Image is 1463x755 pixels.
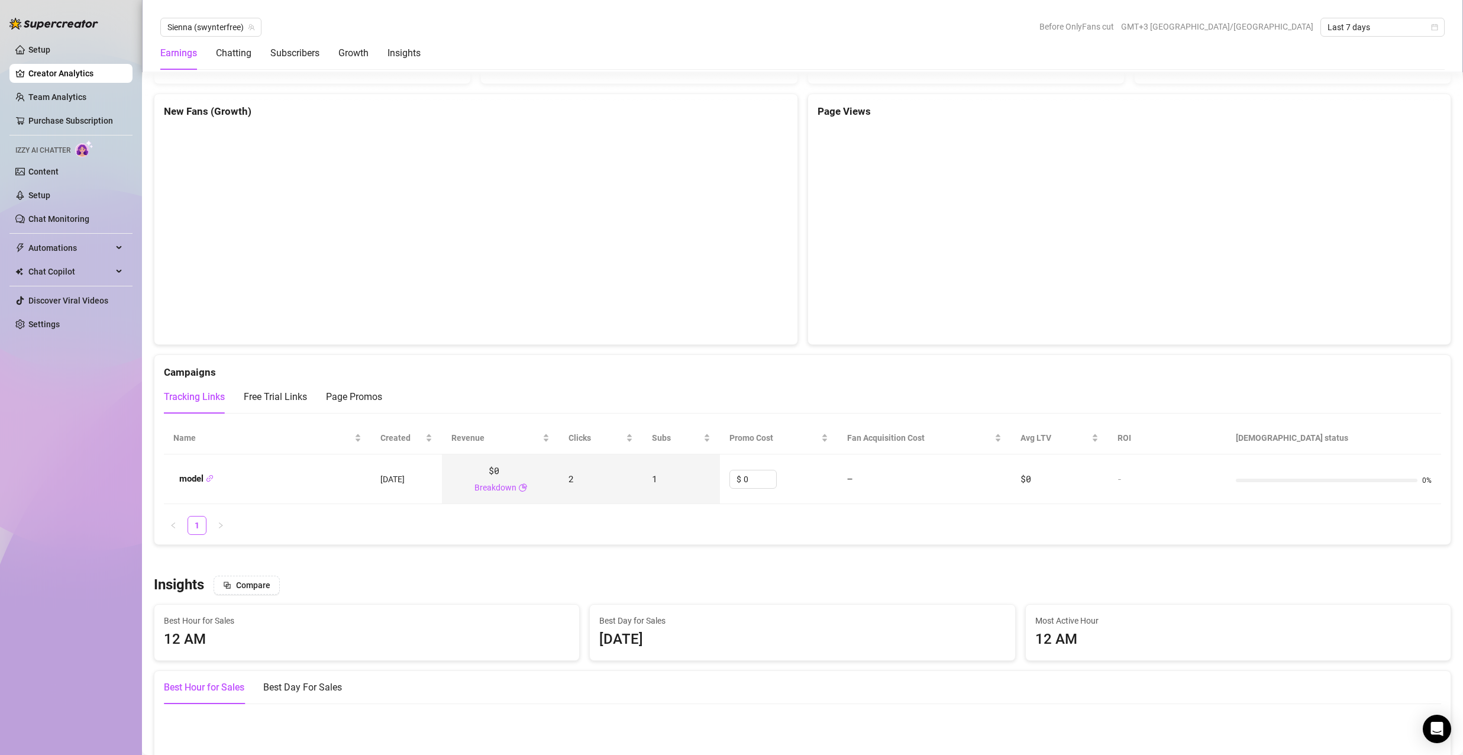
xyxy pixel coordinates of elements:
li: 1 [188,516,206,535]
span: GMT+3 [GEOGRAPHIC_DATA]/[GEOGRAPHIC_DATA] [1121,18,1313,36]
span: Subs [652,431,701,444]
span: — [847,473,852,485]
button: Compare [214,576,280,595]
th: [DEMOGRAPHIC_DATA] status [1226,422,1441,454]
a: Discover Viral Videos [28,296,108,305]
button: left [164,516,183,535]
span: team [248,24,255,31]
span: Izzy AI Chatter [15,145,70,156]
h3: Insights [154,576,204,595]
a: Chat Monitoring [28,214,89,224]
div: 12 AM [1035,628,1441,651]
a: Settings [28,320,60,329]
span: [DATE] [380,475,405,484]
span: Last 7 days [1328,18,1438,36]
input: Enter cost [744,470,776,488]
span: link [206,475,214,482]
div: Tracking Links [164,390,225,404]
span: 0% [1422,477,1432,484]
a: Creator Analytics [28,64,123,83]
span: left [170,522,177,529]
span: block [223,581,231,589]
li: Previous Page [164,516,183,535]
span: Best Day for Sales [599,614,1005,627]
span: Compare [236,580,270,590]
span: Name [173,431,352,444]
li: Next Page [211,516,230,535]
span: 2 [569,473,574,485]
span: calendar [1431,24,1438,31]
div: - [1118,474,1171,485]
div: Open Intercom Messenger [1423,715,1451,743]
span: Automations [28,238,112,257]
img: AI Chatter [75,140,93,157]
div: Best Day For Sales [263,680,342,695]
span: Sienna (swynterfree) [167,18,254,36]
span: Promo Cost [729,431,819,444]
span: Before OnlyFans cut [1039,18,1114,36]
div: [DATE] [599,628,1005,651]
span: right [217,522,224,529]
span: 1 [652,473,657,485]
span: pie-chart [519,481,527,494]
a: 1 [188,517,206,534]
a: Team Analytics [28,92,86,102]
div: Page Views [818,104,1442,120]
span: Avg LTV [1020,433,1051,443]
img: Chat Copilot [15,267,23,276]
a: Purchase Subscription [28,116,113,125]
div: Page Promos [326,390,382,404]
span: Most Active Hour [1035,614,1441,627]
img: logo-BBDzfeDw.svg [9,18,98,30]
span: Best Hour for Sales [164,614,570,627]
strong: model [179,473,214,484]
span: Revenue [451,431,540,444]
span: $0 [1020,473,1031,485]
div: Chatting [216,46,251,60]
span: $0 [489,464,499,478]
a: Setup [28,191,50,200]
a: Breakdown [474,481,516,494]
span: Chat Copilot [28,262,112,281]
span: Fan Acquisition Cost [847,433,925,443]
span: ROI [1118,433,1131,443]
span: Clicks [569,431,624,444]
a: Setup [28,45,50,54]
a: Content [28,167,59,176]
div: Free Trial Links [244,390,307,404]
span: thunderbolt [15,243,25,253]
span: Created [380,431,423,444]
button: Copy Link [206,475,214,483]
div: New Fans (Growth) [164,104,788,120]
div: 12 AM [164,628,570,651]
button: right [211,516,230,535]
div: Best Hour for Sales [164,680,244,695]
div: Insights [387,46,421,60]
div: Campaigns [164,355,1441,380]
div: Subscribers [270,46,319,60]
div: Earnings [160,46,197,60]
div: Growth [338,46,369,60]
